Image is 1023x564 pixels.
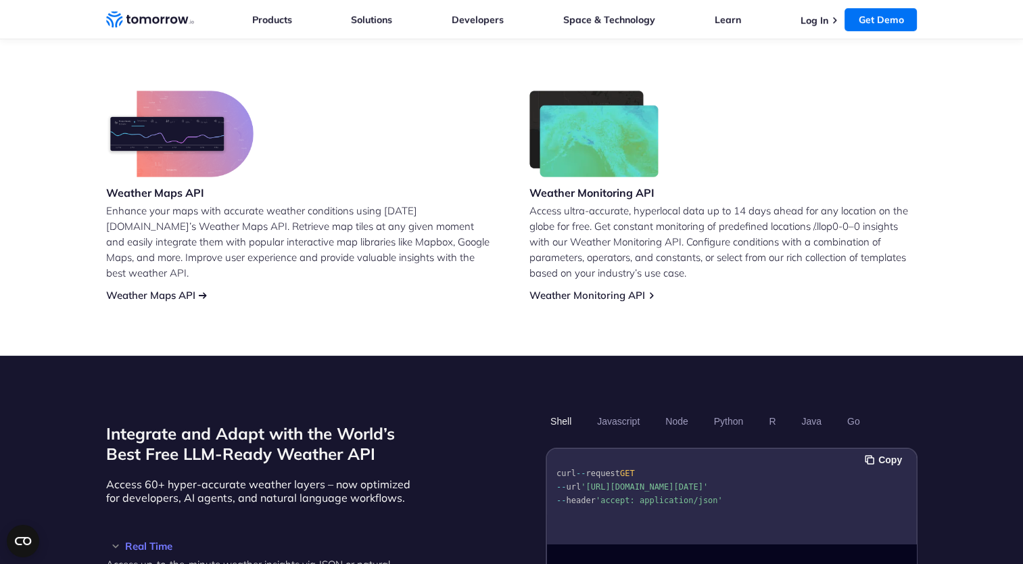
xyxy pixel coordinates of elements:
a: Weather Maps API [106,289,195,302]
h3: Weather Maps API [106,185,254,200]
a: Products [252,14,292,26]
span: -- [575,469,585,478]
span: url [566,482,581,492]
span: '[URL][DOMAIN_NAME][DATE]' [581,482,708,492]
p: Enhance your maps with accurate weather conditions using [DATE][DOMAIN_NAME]’s Weather Maps API. ... [106,203,494,281]
a: Home link [106,9,194,30]
a: Solutions [351,14,392,26]
button: Python [709,410,748,433]
span: GET [619,469,634,478]
span: -- [556,496,566,505]
a: Weather Monitoring API [529,289,645,302]
a: Developers [452,14,504,26]
button: Go [842,410,864,433]
p: Access ultra-accurate, hyperlocal data up to 14 days ahead for any location on the globe for free... [529,203,918,281]
h2: Integrate and Adapt with the World’s Best Free LLM-Ready Weather API [106,423,417,464]
p: Access 60+ hyper-accurate weather layers – now optimized for developers, AI agents, and natural l... [106,477,417,504]
a: Get Demo [844,8,917,31]
span: header [566,496,595,505]
button: Copy [865,452,906,467]
button: R [764,410,780,433]
h3: Real Time [106,541,417,551]
a: Log In [800,14,828,26]
button: Open CMP widget [7,525,39,557]
button: Node [661,410,692,433]
span: request [586,469,620,478]
span: -- [556,482,566,492]
button: Shell [546,410,576,433]
button: Java [796,410,826,433]
a: Learn [715,14,741,26]
a: Space & Technology [563,14,655,26]
span: curl [556,469,576,478]
button: Javascript [592,410,644,433]
h3: Weather Monitoring API [529,185,659,200]
span: 'accept: application/json' [595,496,722,505]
